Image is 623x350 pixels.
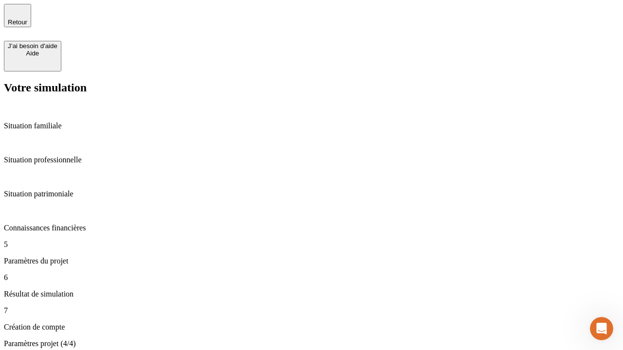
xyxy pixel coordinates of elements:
div: Aide [8,50,57,57]
button: J’ai besoin d'aideAide [4,41,61,71]
h2: Votre simulation [4,81,619,94]
p: 7 [4,306,619,315]
span: Retour [8,18,27,26]
p: Paramètres du projet [4,257,619,265]
div: Ouvrir le Messenger Intercom [4,4,268,31]
p: Situation patrimoniale [4,190,619,198]
div: Vous avez besoin d’aide ? [10,8,239,16]
p: Création de compte [4,323,619,332]
iframe: Intercom live chat [590,317,613,340]
p: Résultat de simulation [4,290,619,298]
p: Paramètres projet (4/4) [4,339,619,348]
div: J’ai besoin d'aide [8,42,57,50]
button: Retour [4,4,31,27]
p: Situation familiale [4,122,619,130]
p: Connaissances financières [4,224,619,232]
div: L’équipe répond généralement dans un délai de quelques minutes. [10,16,239,26]
p: Situation professionnelle [4,156,619,164]
p: 6 [4,273,619,282]
p: 5 [4,240,619,249]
